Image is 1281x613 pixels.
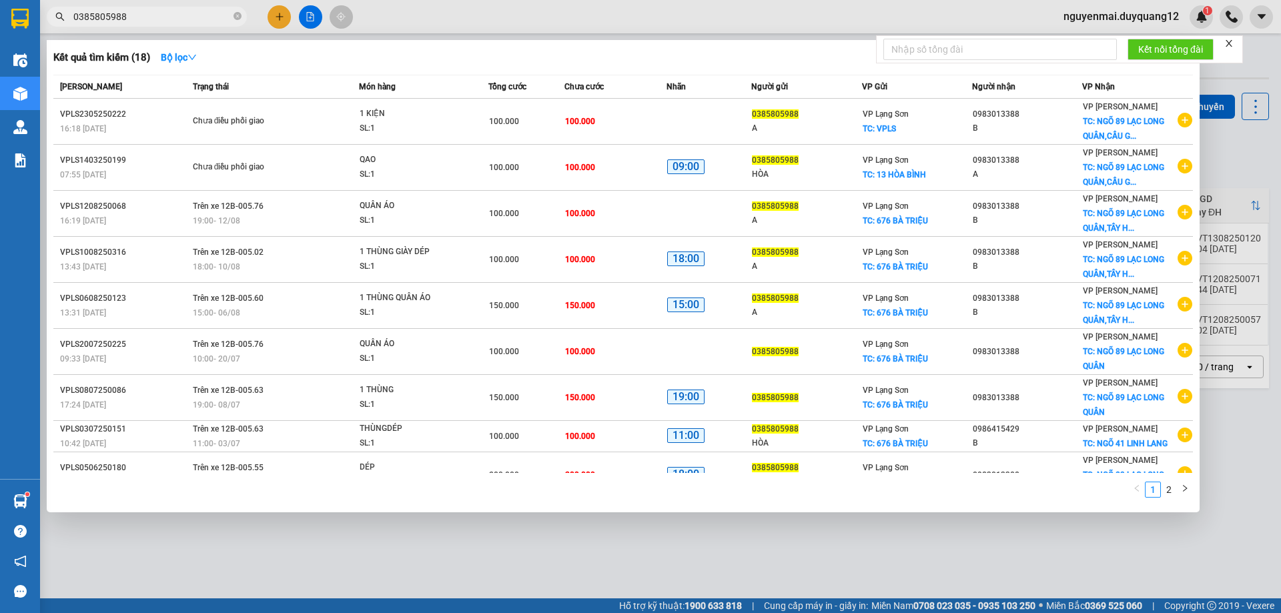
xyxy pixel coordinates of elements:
div: SL: 1 [360,436,460,451]
span: VP [PERSON_NAME] [1083,102,1158,111]
span: left [1133,484,1141,492]
button: left [1129,482,1145,498]
div: 0983013388 [973,107,1082,121]
span: VP Lạng Sơn [863,424,909,434]
div: 0983013388 [973,291,1082,305]
span: 0385805988 [752,201,799,211]
span: plus-circle [1178,428,1192,442]
span: 0385805988 [752,463,799,472]
div: Chưa điều phối giao [193,114,293,129]
span: 100.000 [489,117,519,126]
div: SL: 1 [360,213,460,228]
span: 200.000 [565,470,595,480]
span: VP Lạng Sơn [863,340,909,349]
span: Trạng thái [193,82,229,91]
span: 100.000 [565,163,595,172]
span: search [55,12,65,21]
span: Trên xe 12B-005.55 [193,463,264,472]
span: close [1224,39,1234,48]
div: VPLS2305250222 [60,107,189,121]
span: TC: NGÕ 89 LẠC LONG QUÂN,TÂY H... [1083,255,1164,279]
span: Người gửi [751,82,788,91]
span: VP Lạng Sơn [863,155,909,165]
span: down [187,53,197,62]
li: 2 [1161,482,1177,498]
span: 150.000 [565,393,595,402]
span: 100.000 [565,117,595,126]
div: VPLS0506250180 [60,461,189,475]
span: 100.000 [565,255,595,264]
span: 15:00 - 06/08 [193,308,240,318]
span: 100.000 [565,209,595,218]
span: 09:33 [DATE] [60,354,106,364]
span: Trên xe 12B-005.76 [193,340,264,349]
button: Kết nối tổng đài [1128,39,1214,60]
div: A [752,305,861,320]
div: THÙNGDÉP [360,422,460,436]
li: 1 [1145,482,1161,498]
span: TC: NGÕ 89 LẠC LONG QUÂN [1083,347,1164,371]
span: plus-circle [1178,251,1192,265]
span: Nhãn [667,82,686,91]
div: SL: 1 [360,167,460,182]
div: HÒA [752,436,861,450]
div: A [752,259,861,273]
div: QAO [360,153,460,167]
span: TC: 676 BÀ TRIỆU [863,216,928,225]
input: Nhập số tổng đài [883,39,1117,60]
div: 0983013388 [973,153,1082,167]
img: solution-icon [13,153,27,167]
span: plus-circle [1178,159,1192,173]
span: right [1181,484,1189,492]
span: VP Gửi [862,82,887,91]
div: B [973,213,1082,227]
span: close-circle [234,12,242,20]
div: 0983013388 [973,468,1082,482]
span: 100.000 [489,163,519,172]
div: VPLS1208250068 [60,199,189,213]
span: VP [PERSON_NAME] [1083,148,1158,157]
div: SL: 1 [360,121,460,136]
span: question-circle [14,525,27,538]
span: 11:00 [667,428,705,444]
span: VP [PERSON_NAME] [1083,378,1158,388]
div: DÉP [360,460,460,475]
div: B [973,121,1082,135]
span: TC: NGÕ 89 LẠC LONG QUÂN,CẦU G... [1083,117,1164,141]
div: 1 THÙNG QUÂN ÁO [360,291,460,305]
span: plus-circle [1178,343,1192,358]
span: TC: NGÕ 89 LẠC LONG QUÂN [1083,393,1164,417]
div: 0983013388 [973,391,1082,405]
span: 13:31 [DATE] [60,308,106,318]
span: VP [PERSON_NAME] [1083,194,1158,203]
div: SL: 1 [360,305,460,320]
span: VP Lạng Sơn [863,293,909,303]
span: TC: 676 BÀ TRIỆU [863,354,928,364]
span: VP [PERSON_NAME] [1083,332,1158,342]
div: SL: 1 [360,259,460,274]
div: VPLS0307250151 [60,422,189,436]
div: VPLS0807250086 [60,384,189,398]
h3: Kết quả tìm kiếm ( 18 ) [53,51,150,65]
span: plus-circle [1178,466,1192,481]
span: notification [14,555,27,568]
sup: 1 [25,492,29,496]
span: 100.000 [489,255,519,264]
div: 0986415429 [973,422,1082,436]
span: 10:00 - 20/07 [193,354,240,364]
div: 1 THÙNG GIÀY DÉP [360,245,460,259]
span: Người nhận [972,82,1015,91]
div: VPLS1403250199 [60,153,189,167]
span: TC: 676 BÀ TRIỆU [863,262,928,271]
img: logo-vxr [11,9,29,29]
span: VP [PERSON_NAME] [1083,424,1158,434]
input: Tìm tên, số ĐT hoặc mã đơn [73,9,231,24]
div: VPLS1008250316 [60,245,189,259]
span: 100.000 [565,347,595,356]
div: VPLS0608250123 [60,291,189,305]
li: Previous Page [1129,482,1145,498]
a: 1 [1146,482,1160,497]
span: TC: 676 BÀ TRIỆU [863,400,928,410]
span: Trên xe 12B-005.60 [193,293,264,303]
span: 0385805988 [752,424,799,434]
